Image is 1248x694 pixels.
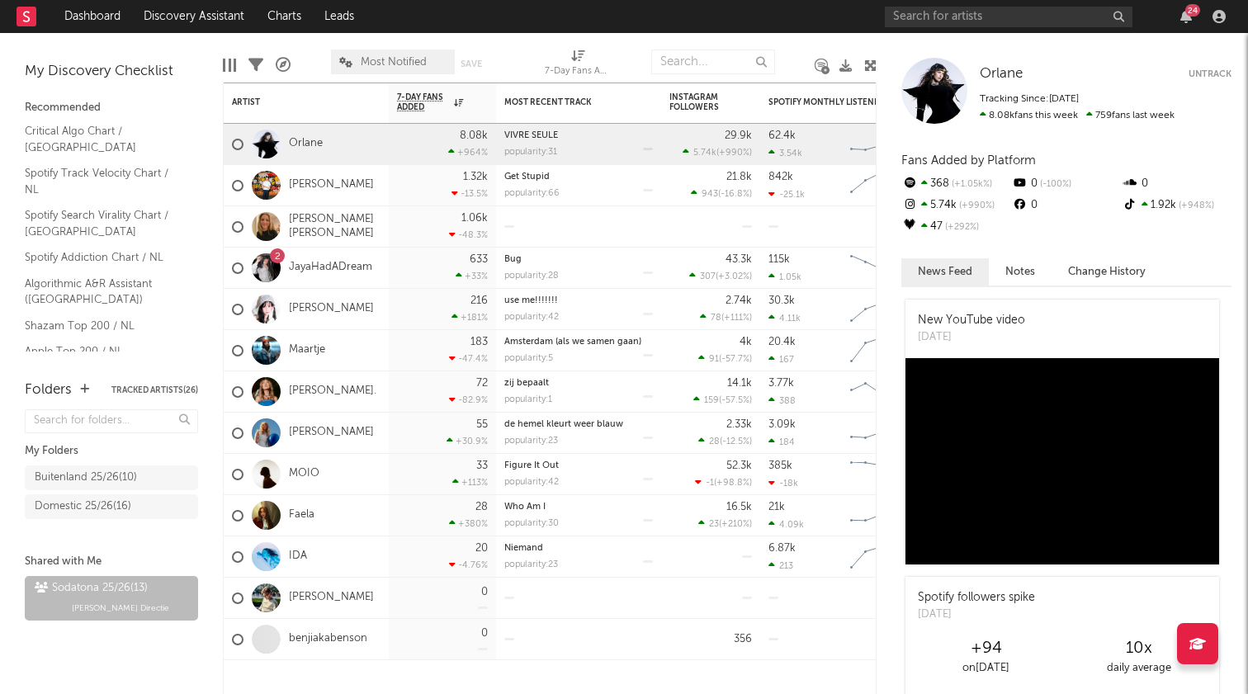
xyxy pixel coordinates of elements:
[504,354,553,363] div: popularity: 5
[461,59,482,68] button: Save
[470,254,488,265] div: 633
[918,589,1035,607] div: Spotify followers spike
[726,460,752,471] div: 52.3k
[768,254,790,265] div: 115k
[289,137,323,151] a: Orlane
[702,190,718,199] span: 943
[25,317,182,335] a: Shazam Top 200 / NL
[25,248,182,267] a: Spotify Addiction Chart / NL
[504,395,552,404] div: popularity: 1
[504,172,550,182] a: Get Stupid
[463,172,488,182] div: 1.32k
[504,296,653,305] div: use me!!!!!!!
[693,149,716,158] span: 5.74k
[843,248,917,289] svg: Chart title
[504,519,559,528] div: popularity: 30
[289,385,376,399] a: [PERSON_NAME].
[470,337,488,347] div: 183
[727,378,752,389] div: 14.1k
[1062,659,1215,678] div: daily average
[449,518,488,529] div: +380 %
[25,409,198,433] input: Search for folders...
[843,371,917,413] svg: Chart title
[669,92,727,112] div: Instagram Followers
[289,467,319,481] a: MOIO
[768,378,794,389] div: 3.77k
[1011,195,1121,216] div: 0
[683,147,752,158] div: ( )
[25,441,198,461] div: My Folders
[504,379,653,388] div: zij bepaalt
[475,543,488,554] div: 20
[545,41,611,89] div: 7-Day Fans Added (7-Day Fans Added)
[289,178,374,192] a: [PERSON_NAME]
[476,460,488,471] div: 33
[25,275,182,309] a: Algorithmic A&R Assistant ([GEOGRAPHIC_DATA])
[504,338,653,347] div: Amsterdam (als we samen gaan)
[25,122,182,156] a: Critical Algo Chart / [GEOGRAPHIC_DATA]
[651,50,775,74] input: Search...
[726,295,752,306] div: 2.74k
[901,173,1011,195] div: 368
[709,355,719,364] span: 91
[504,461,559,470] a: Figure It Out
[910,659,1062,678] div: on [DATE]
[289,343,325,357] a: Maartje
[449,394,488,405] div: -82.9 %
[504,338,641,347] a: Amsterdam (als we samen gaan)
[943,223,979,232] span: +292 %
[449,353,488,364] div: -47.4 %
[289,426,374,440] a: [PERSON_NAME]
[504,255,522,264] a: Bug
[25,164,182,198] a: Spotify Track Velocity Chart / NL
[768,437,795,447] div: 184
[691,188,752,199] div: ( )
[768,354,794,365] div: 167
[289,550,307,564] a: IDA
[722,437,749,446] span: -12.5 %
[768,172,793,182] div: 842k
[1038,180,1071,189] span: -100 %
[504,271,559,281] div: popularity: 28
[289,632,367,646] a: benjiakabenson
[734,634,752,644] div: 356
[980,111,1078,120] span: 8.08k fans this week
[740,337,752,347] div: 4k
[25,465,198,490] a: Buitenland 25/26(10)
[504,461,653,470] div: Figure It Out
[843,413,917,454] svg: Chart title
[25,552,198,572] div: Shared with Me
[504,379,549,388] a: zij bepaalt
[768,189,805,200] div: -25.1k
[718,272,749,281] span: +3.02 %
[843,454,917,495] svg: Chart title
[901,195,1011,216] div: 5.74k
[504,503,546,512] a: Who Am I
[709,437,720,446] span: 28
[768,313,801,323] div: 4.11k
[716,479,749,488] span: +98.8 %
[504,544,543,553] a: Niemand
[460,130,488,141] div: 8.08k
[25,342,182,361] a: Apple Top 200 / NL
[504,503,653,512] div: Who Am I
[698,436,752,446] div: ( )
[476,378,488,389] div: 72
[949,180,992,189] span: +1.05k %
[721,355,749,364] span: -57.7 %
[276,41,291,89] div: A&R Pipeline
[957,201,995,210] span: +990 %
[843,536,917,578] svg: Chart title
[111,386,198,394] button: Tracked Artists(26)
[918,312,1025,329] div: New YouTube video
[843,289,917,330] svg: Chart title
[361,57,427,68] span: Most Notified
[700,272,716,281] span: 307
[456,271,488,281] div: +33 %
[768,543,796,554] div: 6.87k
[980,111,1175,120] span: 759 fans last week
[25,380,72,400] div: Folders
[289,261,372,275] a: JayaHadADream
[768,295,795,306] div: 30.3k
[918,329,1025,346] div: [DATE]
